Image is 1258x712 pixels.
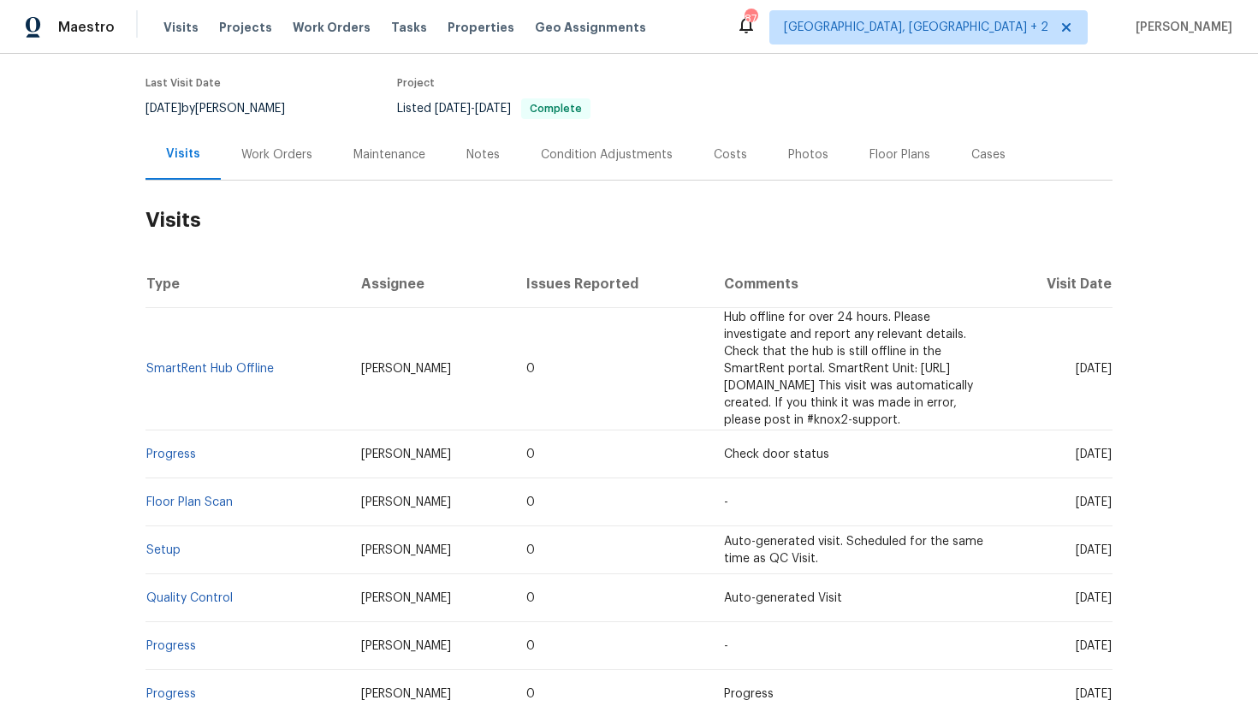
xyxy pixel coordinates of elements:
span: Projects [219,19,272,36]
span: [DATE] [1076,363,1112,375]
span: Visits [163,19,199,36]
h2: Visits [145,181,1113,260]
span: [PERSON_NAME] [361,592,451,604]
a: Progress [146,448,196,460]
span: Geo Assignments [535,19,646,36]
span: [PERSON_NAME] [361,448,451,460]
span: 0 [526,496,535,508]
div: Floor Plans [869,146,930,163]
span: 0 [526,688,535,700]
div: Work Orders [241,146,312,163]
a: Quality Control [146,592,233,604]
span: Properties [448,19,514,36]
span: Progress [724,688,774,700]
span: Check door status [724,448,829,460]
span: 0 [526,448,535,460]
div: Visits [166,145,200,163]
a: SmartRent Hub Offline [146,363,274,375]
span: - [724,496,728,508]
div: Costs [714,146,747,163]
span: [DATE] [145,103,181,115]
span: 0 [526,544,535,556]
span: Hub offline for over 24 hours. Please investigate and report any relevant details. Check that the... [724,311,973,426]
div: by [PERSON_NAME] [145,98,306,119]
div: Notes [466,146,500,163]
span: Tasks [391,21,427,33]
a: Progress [146,688,196,700]
div: Condition Adjustments [541,146,673,163]
span: [DATE] [475,103,511,115]
a: Floor Plan Scan [146,496,233,508]
span: [PERSON_NAME] [361,640,451,652]
span: [DATE] [1076,544,1112,556]
span: 0 [526,592,535,604]
div: Photos [788,146,828,163]
div: 87 [745,10,757,27]
span: Last Visit Date [145,78,221,88]
a: Setup [146,544,181,556]
span: 0 [526,363,535,375]
span: [PERSON_NAME] [361,496,451,508]
span: [PERSON_NAME] [361,363,451,375]
span: [PERSON_NAME] [361,544,451,556]
span: [DATE] [1076,448,1112,460]
th: Type [145,260,347,308]
th: Assignee [347,260,513,308]
span: - [724,640,728,652]
span: [PERSON_NAME] [1129,19,1232,36]
span: [DATE] [435,103,471,115]
th: Comments [710,260,1000,308]
span: Work Orders [293,19,371,36]
span: [DATE] [1076,496,1112,508]
span: Project [397,78,435,88]
span: Maestro [58,19,115,36]
span: Auto-generated visit. Scheduled for the same time as QC Visit. [724,536,983,565]
span: [GEOGRAPHIC_DATA], [GEOGRAPHIC_DATA] + 2 [784,19,1048,36]
span: [DATE] [1076,688,1112,700]
a: Progress [146,640,196,652]
th: Visit Date [1000,260,1113,308]
span: [DATE] [1076,592,1112,604]
span: Listed [397,103,590,115]
div: Maintenance [353,146,425,163]
th: Issues Reported [513,260,709,308]
span: [PERSON_NAME] [361,688,451,700]
span: - [435,103,511,115]
span: Complete [523,104,589,114]
span: 0 [526,640,535,652]
span: [DATE] [1076,640,1112,652]
span: Auto-generated Visit [724,592,842,604]
div: Cases [971,146,1006,163]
